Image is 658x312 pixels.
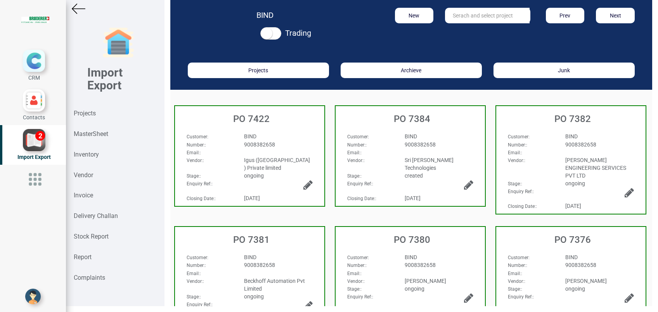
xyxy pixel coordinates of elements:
[347,142,365,148] strong: Number:
[508,189,533,194] strong: Enquiry Ref:
[347,150,360,155] strong: Email:
[179,114,324,124] h3: PO 7422
[187,255,208,260] span: :
[508,204,536,209] strong: Closing Date:
[347,181,373,187] span: :
[187,263,206,268] span: :
[347,279,365,284] span: :
[508,134,528,139] strong: Customer
[17,154,51,160] span: Import Export
[28,75,40,81] span: CRM
[347,173,360,179] strong: Stage:
[187,142,206,148] span: :
[508,255,530,260] span: :
[347,158,364,163] strong: Vendor:
[244,293,264,300] span: ongoing
[187,279,203,284] strong: Vendor:
[187,158,204,163] span: :
[508,142,526,148] strong: Number:
[405,141,436,148] span: 9008382658
[347,158,365,163] span: :
[187,294,200,300] strong: Stage:
[508,204,537,209] span: :
[565,157,626,179] span: [PERSON_NAME] ENGINEERING SERVICES PVT LTD
[187,196,216,201] span: :
[347,294,372,300] strong: Enquiry Ref:
[347,279,364,284] strong: Vendor:
[187,279,204,284] span: :
[508,142,527,148] span: :
[347,294,373,300] span: :
[508,279,524,284] strong: Vendor:
[347,134,369,139] span: :
[508,263,526,268] strong: Number:
[187,302,211,307] strong: Enquiry Ref:
[74,192,93,199] strong: Invoice
[103,27,134,58] img: garage-closed.png
[187,271,201,276] span: :
[500,114,646,124] h3: PO 7382
[339,235,485,245] h3: PO 7380
[87,66,123,92] b: Import Export
[405,262,436,268] span: 9008382658
[187,150,201,155] span: :
[347,134,368,139] strong: Customer
[565,133,578,139] span: BIND
[347,181,372,187] strong: Enquiry Ref:
[339,114,485,124] h3: PO 7384
[565,180,585,187] span: ongoing
[347,263,367,268] span: :
[347,263,365,268] strong: Number:
[187,134,207,139] strong: Customer
[23,114,45,120] span: Contacts
[244,133,256,139] span: BIND
[508,189,534,194] span: :
[188,63,329,78] button: Projects
[508,271,521,276] strong: Email:
[244,278,305,292] span: Beckhoff Automation Pvt Limited
[565,286,585,292] span: ongoing
[347,286,362,292] span: :
[508,286,521,292] strong: Stage:
[565,141,596,148] span: 9008382658
[405,278,446,284] span: [PERSON_NAME]
[179,235,324,245] h3: PO 7381
[347,271,360,276] strong: Email:
[508,271,522,276] span: :
[347,142,367,148] span: :
[244,254,256,260] span: BIND
[347,271,362,276] span: :
[74,212,118,220] strong: Delivery Challan
[187,263,205,268] strong: Number:
[244,262,275,268] span: 9008382658
[74,233,109,240] strong: Stock Report
[508,181,522,187] span: :
[74,253,92,261] strong: Report
[546,8,585,23] button: Prev
[596,8,635,23] button: Next
[341,63,482,78] button: Archieve
[508,158,525,163] span: :
[445,8,530,23] input: Serach and select project
[508,279,525,284] span: :
[508,294,534,300] span: :
[244,141,275,148] span: 9008382658
[187,181,213,187] span: :
[493,63,635,78] button: Junk
[508,294,533,300] strong: Enquiry Ref:
[395,8,434,23] button: New
[187,196,215,201] strong: Closing Date:
[74,110,96,117] strong: Projects
[187,271,200,276] strong: Email:
[347,173,362,179] span: :
[565,278,607,284] span: [PERSON_NAME]
[347,196,375,201] strong: Closing Date:
[256,10,274,20] strong: BIND
[508,150,521,155] strong: Email:
[244,157,310,171] span: Igus ([GEOGRAPHIC_DATA] ) Private limited
[187,134,208,139] span: :
[508,263,527,268] span: :
[565,203,581,209] span: [DATE]
[508,255,528,260] strong: Customer
[508,134,530,139] span: :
